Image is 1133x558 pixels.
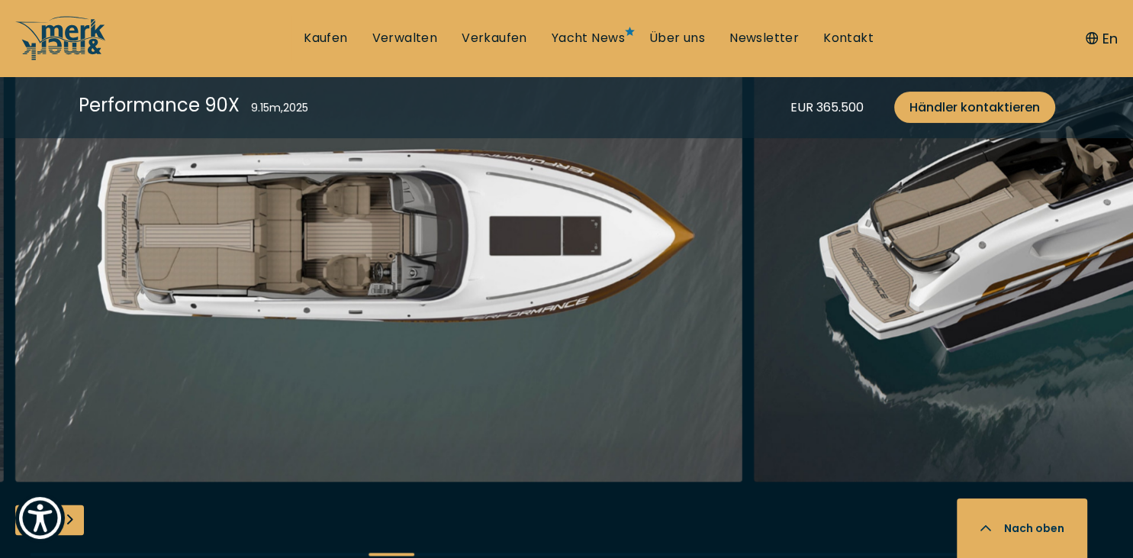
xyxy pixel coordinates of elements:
a: Händler kontaktieren [894,92,1055,123]
div: EUR 365.500 [790,98,864,117]
a: Verkaufen [462,30,527,47]
a: Yacht News [552,30,625,47]
button: Show Accessibility Preferences [15,493,65,543]
a: Kaufen [304,30,347,47]
div: 9.15 m , 2025 [251,100,308,116]
a: Verwalten [372,30,438,47]
a: Kontakt [823,30,874,47]
div: Next slide [53,505,84,535]
a: Über uns [649,30,705,47]
a: Newsletter [729,30,799,47]
button: Nach oben [957,498,1087,558]
div: Performance 90X [79,92,240,118]
button: En [1086,28,1118,49]
span: Händler kontaktieren [909,98,1040,117]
